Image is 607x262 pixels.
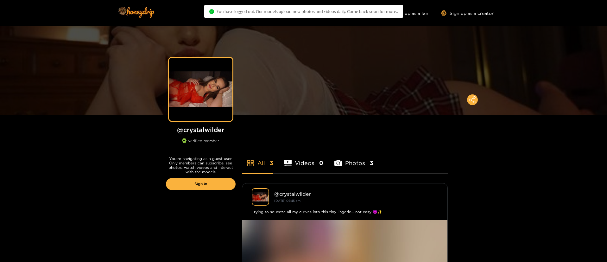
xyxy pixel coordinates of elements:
img: crystalwilder [252,188,269,206]
p: You're navigating as a guest user. Only members can subscribe, see photos, watch videos and inter... [166,157,236,174]
span: check-circle [209,9,214,14]
h1: @ crystalwilder [166,126,236,134]
div: verified member [166,138,236,150]
div: @ crystalwilder [274,191,438,197]
li: All [242,145,273,173]
li: Videos [284,145,324,173]
span: 3 [370,159,373,167]
a: Sign in [166,178,236,190]
a: Sign up as a creator [441,10,494,16]
div: Trying to squeeze all my curves into this tiny lingerie… not easy 😈✨ [252,209,438,215]
span: 3 [270,159,273,167]
small: [DATE] 06:45 am [274,199,300,202]
span: 0 [319,159,323,167]
a: Sign up as a fan [385,10,428,16]
li: Photos [334,145,373,173]
span: appstore [247,159,254,167]
span: You have logged out. Our models upload new photos and videos daily. Come back soon for more.. [217,9,398,14]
